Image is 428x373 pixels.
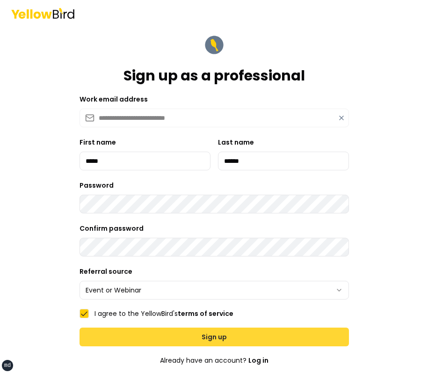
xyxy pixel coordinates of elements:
[80,138,116,147] label: First name
[123,67,305,84] h1: Sign up as a professional
[80,267,132,276] label: Referral source
[178,309,233,318] a: terms of service
[80,95,148,104] label: Work email address
[80,356,349,365] p: Already have an account?
[80,181,114,190] label: Password
[4,362,11,369] div: md
[80,328,349,346] button: Sign up
[80,224,144,233] label: Confirm password
[218,138,254,147] label: Last name
[248,356,268,365] a: Log in
[94,310,233,317] label: I agree to the YellowBird's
